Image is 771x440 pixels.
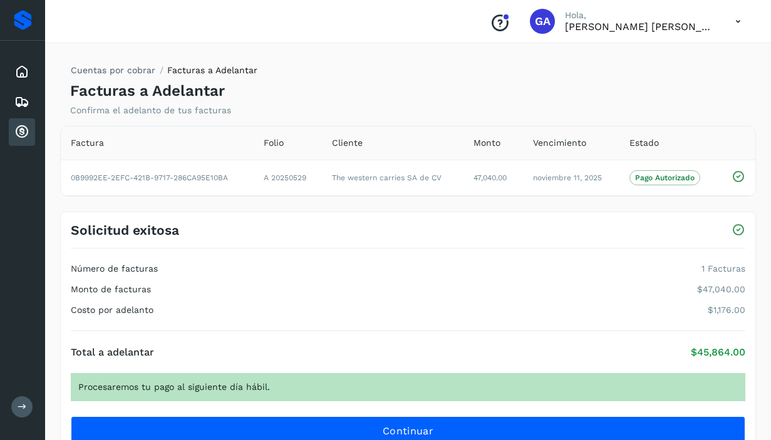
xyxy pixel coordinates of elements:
[71,305,153,315] h4: Costo por adelanto
[708,305,745,315] p: $1,176.00
[71,263,158,274] h4: Número de facturas
[70,105,231,116] p: Confirma el adelanto de tus facturas
[322,160,463,195] td: The western carries SA de CV
[565,10,715,21] p: Hola,
[254,160,322,195] td: A 20250529
[71,222,179,238] h3: Solicitud exitosa
[264,136,284,150] span: Folio
[383,424,433,438] span: Continuar
[565,21,715,33] p: GUILLERMO ALBERTO RODRIGUEZ REGALADO
[9,58,35,86] div: Inicio
[61,160,254,195] td: 0B9992EE-2EFC-421B-9717-286CA95E10BA
[9,118,35,146] div: Cuentas por cobrar
[697,284,745,295] p: $47,040.00
[9,88,35,116] div: Embarques
[71,65,155,75] a: Cuentas por cobrar
[70,82,225,100] h4: Facturas a Adelantar
[533,173,602,182] span: noviembre 11, 2025
[167,65,257,75] span: Facturas a Adelantar
[691,346,745,358] p: $45,864.00
[533,136,586,150] span: Vencimiento
[629,136,659,150] span: Estado
[473,136,500,150] span: Monto
[70,64,257,82] nav: breadcrumb
[71,346,154,358] h4: Total a adelantar
[71,136,104,150] span: Factura
[635,173,695,182] p: Pago Autorizado
[71,284,151,295] h4: Monto de facturas
[332,136,363,150] span: Cliente
[701,263,745,274] p: 1 Facturas
[71,373,745,401] div: Procesaremos tu pago al siguiente día hábil.
[473,173,507,182] span: 47,040.00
